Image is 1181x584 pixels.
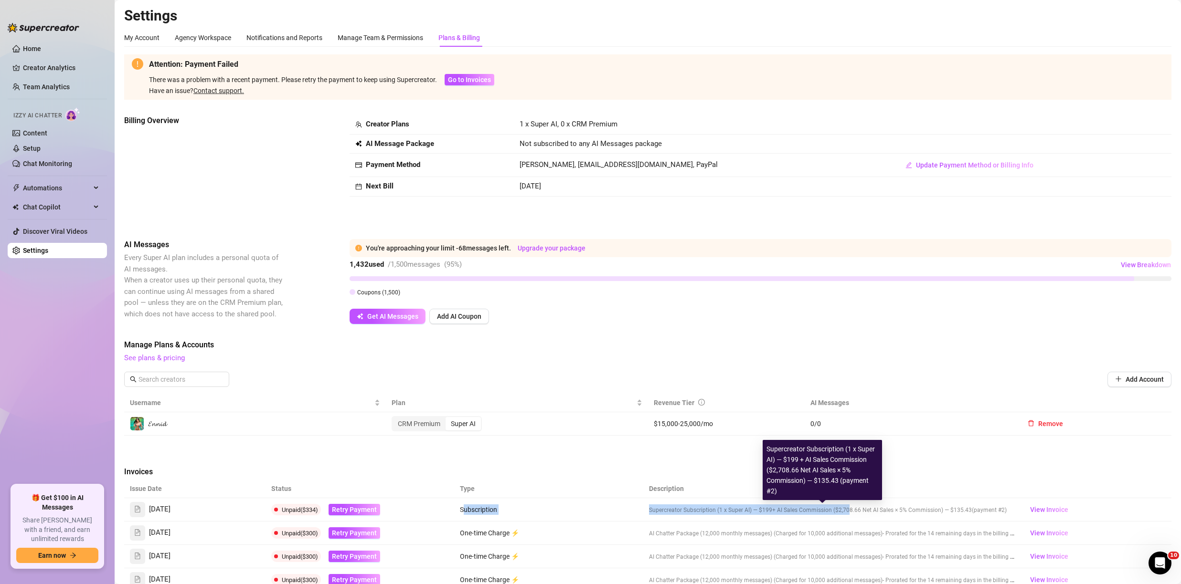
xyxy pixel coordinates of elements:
[1030,528,1068,538] span: View Invoice
[1115,375,1122,382] span: plus
[149,504,170,515] span: [DATE]
[23,45,41,52] a: Home
[520,160,718,169] span: [PERSON_NAME], [EMAIL_ADDRESS][DOMAIN_NAME], PayPal
[392,397,634,408] span: Plan
[134,553,141,559] span: file-text
[1030,504,1068,515] span: View Invoice
[649,577,883,584] span: AI Chatter Package (12,000 monthly messages) (Charged for 10,000 additional messages)
[23,129,47,137] a: Content
[1121,261,1171,269] span: View Breakdown
[386,394,648,412] th: Plan
[649,530,883,537] span: AI Chatter Package (12,000 monthly messages) (Charged for 10,000 additional messages)
[460,506,497,513] span: Subscription
[366,120,409,128] strong: Creator Plans
[38,552,66,559] span: Earn now
[246,32,322,43] div: Notifications and Reports
[23,247,48,254] a: Settings
[1028,420,1034,427] span: delete
[124,466,285,478] span: Invoices
[388,260,440,269] span: / 1,500 messages
[16,548,98,563] button: Earn nowarrow-right
[355,121,362,128] span: team
[698,399,705,406] span: info-circle
[124,115,285,126] span: Billing Overview
[810,418,1009,429] span: 0 / 0
[124,354,185,362] a: See plans & pricing
[149,60,238,69] strong: Attention: Payment Failed
[643,480,1021,498] th: Description
[1149,552,1171,574] iframe: Intercom live chat
[23,228,87,235] a: Discover Viral Videos
[438,32,480,43] div: Plans & Billing
[124,253,283,318] span: Every Super AI plan includes a personal quota of AI messages. When a creator uses up their person...
[1030,551,1068,562] span: View Invoice
[898,157,1041,173] button: Update Payment Method or Billing Info
[130,376,137,383] span: search
[282,553,318,560] span: Unpaid ($300)
[124,394,386,412] th: Username
[175,32,231,43] div: Agency Workspace
[148,420,166,428] span: 𝓔𝓷𝓷𝓲𝓭
[916,161,1033,169] span: Update Payment Method or Billing Info
[905,162,912,168] span: edit
[23,199,91,215] span: Chat Copilot
[437,313,481,320] span: Add AI Coupon
[648,412,805,436] td: $15,000-25,000/mo
[460,576,519,584] span: One-time Charge ⚡
[448,76,491,83] span: Go to Invoices
[460,529,519,537] span: One-time Charge ⚡
[460,553,519,560] span: One-time Charge ⚡
[329,551,380,562] button: Retry Payment
[329,527,380,539] button: Retry Payment
[332,506,377,513] span: Retry Payment
[366,160,420,169] strong: Payment Method
[266,480,454,498] th: Status
[65,107,80,121] img: AI Chatter
[12,184,20,192] span: thunderbolt
[132,58,143,70] span: exclamation-circle
[130,417,144,430] img: 𝓔𝓷𝓷𝓲𝓭
[805,394,1014,412] th: AI Messages
[1026,504,1072,515] a: View Invoice
[134,576,141,583] span: file-text
[134,529,141,536] span: file-text
[357,289,400,296] span: Coupons ( 1,500 )
[13,111,62,120] span: Izzy AI Chatter
[392,416,482,431] div: segmented control
[23,145,41,152] a: Setup
[149,527,170,539] span: [DATE]
[445,74,494,85] button: Go to Invoices
[338,32,423,43] div: Manage Team & Permissions
[520,120,617,128] span: 1 x Super AI, 0 x CRM Premium
[12,204,19,210] img: Chat Copilot
[23,60,99,75] a: Creator Analytics
[520,138,662,150] span: Not subscribed to any AI Messages package
[1107,372,1171,387] button: Add Account
[282,506,318,513] span: Unpaid ($334)
[282,576,318,584] span: Unpaid ($300)
[332,529,377,537] span: Retry Payment
[282,530,318,537] span: Unpaid ($300)
[23,180,91,196] span: Automations
[883,529,1066,537] span: - Prorated for the 14 remaining days in the billing cycle ([DATE] - [DATE])
[1020,416,1071,431] button: Remove
[446,417,481,430] div: Super AI
[1120,257,1171,272] button: View Breakdown
[124,339,1171,351] span: Manage Plans & Accounts
[1168,552,1179,559] span: 10
[883,576,1066,584] span: - Prorated for the 14 remaining days in the billing cycle ([DATE] - [DATE])
[520,182,541,190] span: [DATE]
[772,507,972,513] span: + AI Sales Commission ($2,708.66 Net AI Sales × 5% Commission) — $135.43
[355,245,362,251] span: exclamation-circle
[149,551,170,562] span: [DATE]
[972,507,1007,513] span: (payment #2)
[124,480,266,498] th: Issue Date
[70,552,76,559] span: arrow-right
[649,553,883,560] span: AI Chatter Package (12,000 monthly messages) (Charged for 10,000 additional messages)
[355,183,362,190] span: calendar
[124,7,1171,25] h2: Settings
[654,399,694,407] span: Revenue Tier
[1026,527,1072,539] a: View Invoice
[518,244,585,252] a: Upgrade your package
[8,23,79,32] img: logo-BBDzfeDw.svg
